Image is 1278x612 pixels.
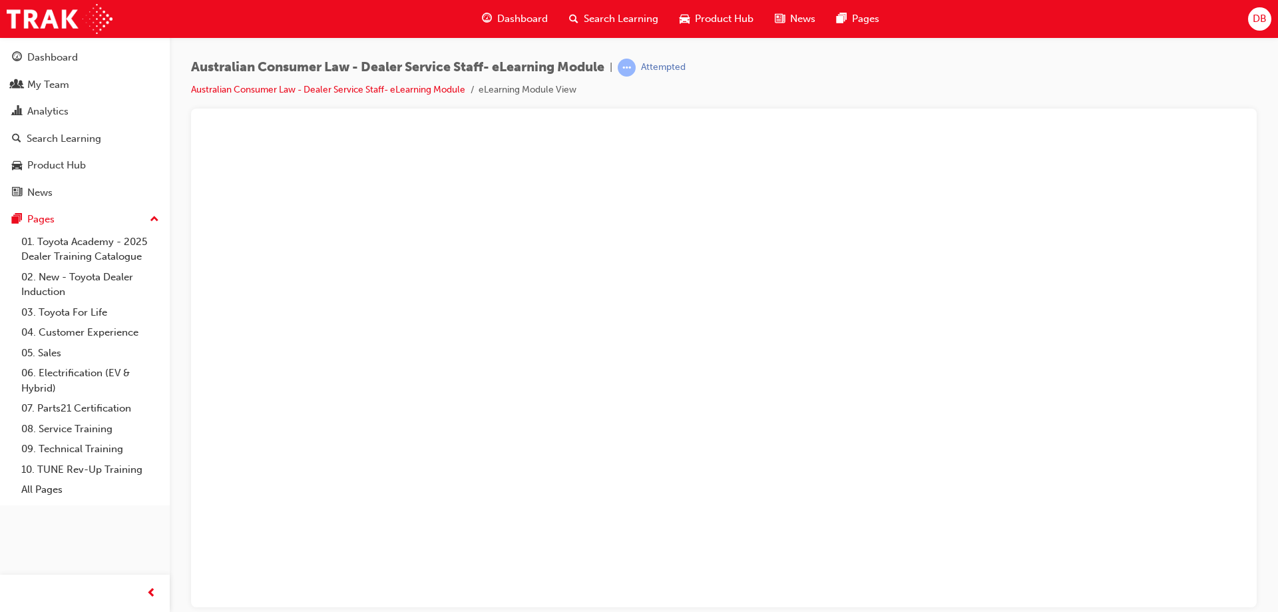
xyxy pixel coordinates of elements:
a: car-iconProduct Hub [669,5,764,33]
span: search-icon [569,11,578,27]
a: search-iconSearch Learning [558,5,669,33]
a: All Pages [16,479,164,500]
span: | [610,60,612,75]
a: 05. Sales [16,343,164,364]
div: Pages [27,212,55,227]
a: Search Learning [5,127,164,151]
a: 03. Toyota For Life [16,302,164,323]
a: guage-iconDashboard [471,5,558,33]
span: Australian Consumer Law - Dealer Service Staff- eLearning Module [191,60,604,75]
span: chart-icon [12,106,22,118]
span: DB [1253,11,1267,27]
span: guage-icon [482,11,492,27]
a: 09. Technical Training [16,439,164,459]
span: Pages [852,11,879,27]
a: news-iconNews [764,5,826,33]
span: learningRecordVerb_ATTEMPT-icon [618,59,636,77]
a: 10. TUNE Rev-Up Training [16,459,164,480]
span: pages-icon [837,11,847,27]
a: My Team [5,73,164,97]
div: Dashboard [27,50,78,65]
span: prev-icon [146,585,156,602]
button: Pages [5,207,164,232]
span: guage-icon [12,52,22,64]
span: search-icon [12,133,21,145]
span: car-icon [680,11,690,27]
span: car-icon [12,160,22,172]
a: Product Hub [5,153,164,178]
span: people-icon [12,79,22,91]
span: news-icon [775,11,785,27]
div: News [27,185,53,200]
span: Dashboard [497,11,548,27]
a: 06. Electrification (EV & Hybrid) [16,363,164,398]
div: Attempted [641,61,686,74]
a: 01. Toyota Academy - 2025 Dealer Training Catalogue [16,232,164,267]
a: 04. Customer Experience [16,322,164,343]
div: Analytics [27,104,69,119]
div: My Team [27,77,69,93]
button: DB [1248,7,1271,31]
span: up-icon [150,211,159,228]
img: Trak [7,4,112,34]
span: Product Hub [695,11,753,27]
a: News [5,180,164,205]
span: pages-icon [12,214,22,226]
a: pages-iconPages [826,5,890,33]
div: Search Learning [27,131,101,147]
a: 07. Parts21 Certification [16,398,164,419]
span: Search Learning [584,11,658,27]
div: Product Hub [27,158,86,173]
a: Analytics [5,99,164,124]
button: DashboardMy TeamAnalyticsSearch LearningProduct HubNews [5,43,164,207]
li: eLearning Module View [479,83,576,98]
a: Dashboard [5,45,164,70]
a: 02. New - Toyota Dealer Induction [16,267,164,302]
span: news-icon [12,187,22,199]
span: News [790,11,815,27]
a: 08. Service Training [16,419,164,440]
a: Australian Consumer Law - Dealer Service Staff- eLearning Module [191,84,465,95]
